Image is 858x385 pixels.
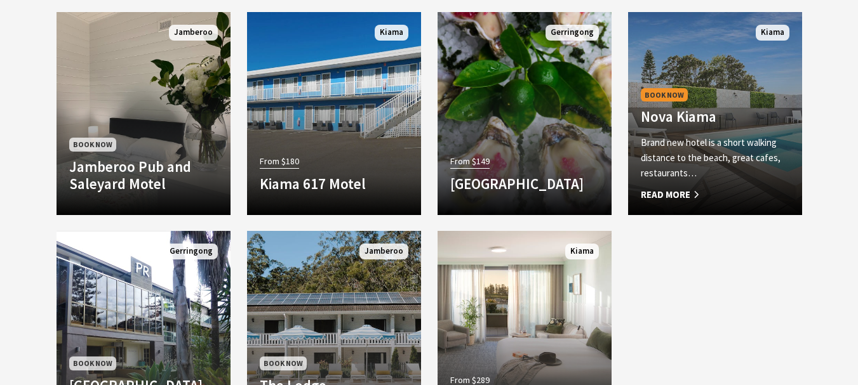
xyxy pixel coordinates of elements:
a: Book Now Nova Kiama Brand new hotel is a short walking distance to the beach, great cafes, restau... [628,12,802,215]
span: Gerringong [546,25,599,41]
a: From $180 Kiama 617 Motel Kiama [247,12,421,215]
span: Kiama [375,25,408,41]
span: Kiama [565,244,599,259]
span: Jamberoo [359,244,408,259]
h4: Nova Kiama [641,108,789,126]
span: Gerringong [164,244,218,259]
h4: [GEOGRAPHIC_DATA] [450,175,599,193]
h4: Kiama 617 Motel [260,175,408,193]
h4: Jamberoo Pub and Saleyard Motel [69,158,218,193]
a: Book Now Jamberoo Pub and Saleyard Motel Jamberoo [57,12,231,215]
span: Book Now [641,88,688,101]
span: From $149 [450,154,490,169]
span: Kiama [756,25,789,41]
span: From $180 [260,154,299,169]
a: From $149 [GEOGRAPHIC_DATA] Gerringong [438,12,612,215]
span: Book Now [69,356,116,370]
span: Book Now [260,356,307,370]
span: Book Now [69,138,116,151]
span: Jamberoo [169,25,218,41]
p: Brand new hotel is a short walking distance to the beach, great cafes, restaurants… [641,135,789,181]
span: Read More [641,187,789,202]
